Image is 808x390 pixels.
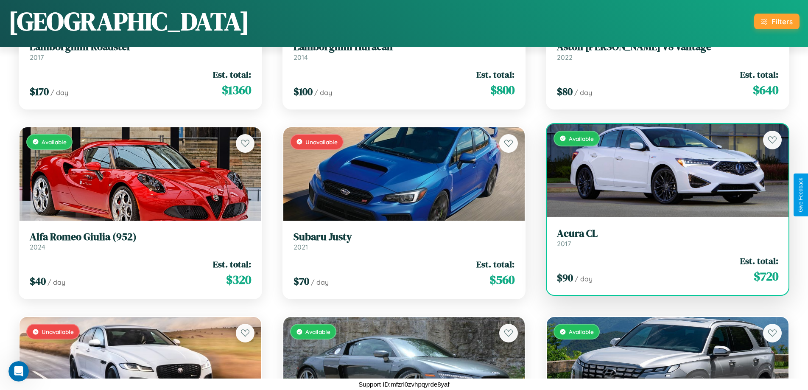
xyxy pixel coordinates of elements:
span: Est. total: [476,68,514,81]
span: $ 90 [557,271,573,285]
span: Unavailable [305,138,338,146]
span: Est. total: [213,258,251,270]
div: Filters [772,17,793,26]
span: Available [305,328,330,335]
span: Available [42,138,67,146]
span: / day [314,88,332,97]
span: $ 800 [490,81,514,98]
button: Filters [754,14,800,29]
h3: Lamborghini Huracan [294,41,515,53]
h3: Subaru Justy [294,231,515,243]
span: Available [569,328,594,335]
h1: [GEOGRAPHIC_DATA] [8,4,249,39]
span: / day [50,88,68,97]
span: Est. total: [476,258,514,270]
span: / day [574,88,592,97]
span: 2017 [557,239,571,248]
a: Lamborghini Huracan2014 [294,41,515,62]
span: Available [569,135,594,142]
span: $ 320 [226,271,251,288]
span: / day [575,275,593,283]
h3: Lamborghini Roadster [30,41,251,53]
h3: Alfa Romeo Giulia (952) [30,231,251,243]
span: 2021 [294,243,308,251]
div: Give Feedback [798,178,804,212]
span: $ 640 [753,81,778,98]
h3: Acura CL [557,227,778,240]
a: Alfa Romeo Giulia (952)2024 [30,231,251,252]
a: Aston [PERSON_NAME] V8 Vantage2022 [557,41,778,62]
h3: Aston [PERSON_NAME] V8 Vantage [557,41,778,53]
span: Est. total: [213,68,251,81]
span: / day [48,278,65,286]
span: 2017 [30,53,44,62]
span: 2014 [294,53,308,62]
span: $ 720 [754,268,778,285]
a: Lamborghini Roadster2017 [30,41,251,62]
span: $ 170 [30,84,49,98]
p: Support ID: mfzrl0zvhpqyrde8yaf [358,379,449,390]
span: $ 70 [294,274,309,288]
span: $ 100 [294,84,313,98]
span: $ 40 [30,274,46,288]
a: Acura CL2017 [557,227,778,248]
span: 2022 [557,53,573,62]
span: 2024 [30,243,45,251]
iframe: Intercom live chat [8,361,29,382]
span: Est. total: [740,68,778,81]
span: / day [311,278,329,286]
span: $ 1360 [222,81,251,98]
a: Subaru Justy2021 [294,231,515,252]
span: $ 80 [557,84,573,98]
span: Unavailable [42,328,74,335]
span: $ 560 [489,271,514,288]
span: Est. total: [740,255,778,267]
